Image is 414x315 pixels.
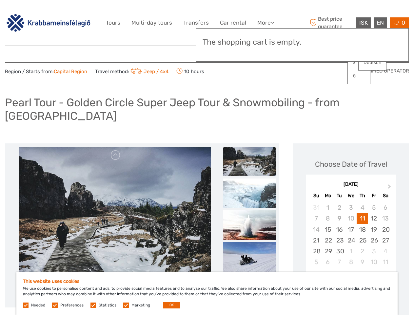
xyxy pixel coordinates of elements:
h1: Pearl Tour - Golden Circle Super Jeep Tour & Snowmobiling - from [GEOGRAPHIC_DATA] [5,96,409,122]
div: Tu [334,191,345,200]
div: Choose Tuesday, September 30th, 2025 [334,246,345,257]
div: Choose Wednesday, September 17th, 2025 [345,224,357,235]
div: Choose Thursday, October 9th, 2025 [357,257,368,267]
div: Fr [368,191,380,200]
div: Su [310,191,322,200]
div: Choose Tuesday, September 23rd, 2025 [334,235,345,246]
div: Choose Tuesday, October 7th, 2025 [334,257,345,267]
div: Choose Friday, September 12th, 2025 [368,213,380,224]
div: Choose Friday, September 19th, 2025 [368,224,380,235]
div: Choose Wednesday, October 8th, 2025 [345,257,357,267]
span: Region / Starts from: [5,68,87,75]
span: ISK [359,19,368,26]
h3: The shopping cart is empty. [203,38,402,47]
span: Travel method: [95,67,168,76]
a: Capital Region [54,69,87,74]
div: Choose Sunday, September 21st, 2025 [310,235,322,246]
div: Not available Saturday, September 6th, 2025 [380,202,391,213]
div: Not available Tuesday, September 2nd, 2025 [334,202,345,213]
img: 3142-b3e26b51-08fe-4449-b938-50ec2168a4a0_logo_big.png [5,13,92,33]
a: Deutsch [359,57,386,69]
div: EN [374,17,387,28]
img: d20006cff51242719c6f2951424a6da4_slider_thumbnail.jpeg [223,210,276,240]
div: Not available Monday, September 1st, 2025 [322,202,334,213]
img: f4ee769743ea48a6ad0ab2d038370ecb_slider_thumbnail.jpeg [223,147,276,176]
div: Th [357,191,368,200]
div: Choose Sunday, September 28th, 2025 [310,246,322,257]
div: Choose Date of Travel [315,159,387,169]
span: 10 hours [176,67,204,76]
a: Jeep / 4x4 [129,69,168,74]
label: Needed [31,303,45,308]
img: f15003c3cc8f47e885b70257023623dd_slider_thumbnail.jpeg [223,178,276,208]
div: Not available Sunday, September 7th, 2025 [310,213,322,224]
div: We [345,191,357,200]
div: month 2025-09 [308,202,394,267]
div: Choose Friday, September 26th, 2025 [368,235,380,246]
div: Not available Wednesday, September 3rd, 2025 [345,202,357,213]
img: f4ee769743ea48a6ad0ab2d038370ecb_main_slider.jpeg [19,147,210,304]
div: Choose Saturday, October 4th, 2025 [380,246,391,257]
div: Choose Friday, October 10th, 2025 [368,257,380,267]
a: £ [348,70,370,82]
div: Choose Wednesday, September 24th, 2025 [345,235,357,246]
label: Statistics [99,303,116,308]
div: Not available Monday, September 8th, 2025 [322,213,334,224]
a: Tours [106,18,120,28]
div: Choose Thursday, September 25th, 2025 [357,235,368,246]
div: Choose Sunday, October 5th, 2025 [310,257,322,267]
div: Not available Wednesday, September 10th, 2025 [345,213,357,224]
div: Choose Saturday, September 20th, 2025 [380,224,391,235]
span: Verified Operator [361,68,409,74]
div: Not available Sunday, August 31st, 2025 [310,202,322,213]
div: Choose Wednesday, October 1st, 2025 [345,246,357,257]
div: We use cookies to personalise content and ads, to provide social media features and to analyse ou... [16,272,398,315]
div: Not available Saturday, September 13th, 2025 [380,213,391,224]
div: Choose Saturday, October 11th, 2025 [380,257,391,267]
div: Sa [380,191,391,200]
a: Transfers [183,18,209,28]
div: Choose Monday, September 22nd, 2025 [322,235,334,246]
div: Not available Tuesday, September 9th, 2025 [334,213,345,224]
a: More [257,18,274,28]
a: Multi-day tours [131,18,172,28]
a: Car rental [220,18,246,28]
button: Next Month [385,183,395,193]
label: Marketing [131,303,150,308]
div: Choose Monday, September 15th, 2025 [322,224,334,235]
a: $ [348,57,370,69]
button: OK [163,302,180,308]
label: Preferences [60,303,84,308]
span: 0 [401,19,406,26]
div: Choose Monday, October 6th, 2025 [322,257,334,267]
span: Best price guarantee [308,15,355,30]
div: Choose Thursday, September 18th, 2025 [357,224,368,235]
div: Choose Tuesday, September 16th, 2025 [334,224,345,235]
div: Choose Monday, September 29th, 2025 [322,246,334,257]
div: Choose Thursday, October 2nd, 2025 [357,246,368,257]
img: b8822a8826ec45d5825b92fa4f601ae4_slider_thumbnail.jpg [223,242,276,272]
div: [DATE] [306,181,396,188]
div: Choose Friday, October 3rd, 2025 [368,246,380,257]
div: Choose Thursday, September 11th, 2025 [357,213,368,224]
div: Choose Saturday, September 27th, 2025 [380,235,391,246]
div: Not available Thursday, September 4th, 2025 [357,202,368,213]
div: Not available Friday, September 5th, 2025 [368,202,380,213]
h5: This website uses cookies [23,279,391,284]
div: Mo [322,191,334,200]
div: Not available Sunday, September 14th, 2025 [310,224,322,235]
